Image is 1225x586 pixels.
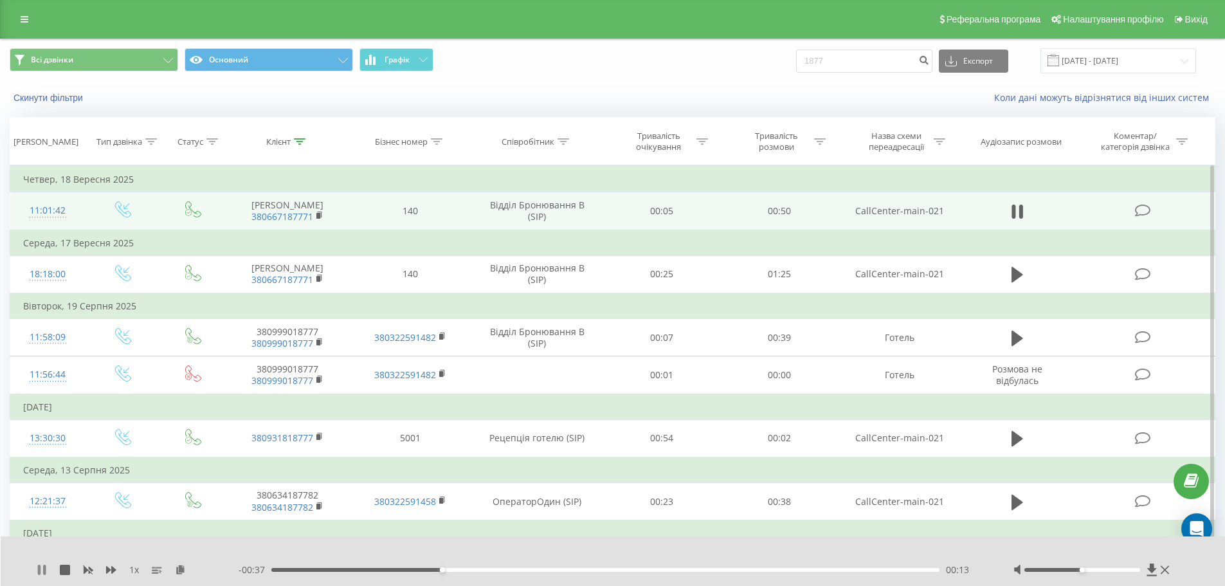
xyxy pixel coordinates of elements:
td: [DATE] [10,520,1215,546]
div: Бізнес номер [375,136,428,147]
td: [DATE] [10,394,1215,420]
input: Пошук за номером [796,50,932,73]
td: CallCenter-main-021 [838,255,960,293]
td: 380999018777 [226,356,349,394]
div: [PERSON_NAME] [14,136,78,147]
span: - 00:37 [239,563,271,576]
td: 380634187782 [226,483,349,521]
td: 380999018777 [226,319,349,356]
td: 00:50 [721,192,839,230]
div: 12:21:37 [23,489,73,514]
a: 380322591458 [374,495,436,508]
span: Розмова не відбулась [992,363,1042,387]
button: Скинути фільтри [10,92,89,104]
div: Open Intercom Messenger [1181,513,1212,544]
div: Accessibility label [1080,567,1085,572]
a: 380667187771 [251,210,313,223]
td: Відділ Бронювання B (SIP) [471,319,603,356]
td: 00:07 [603,319,721,356]
span: Налаштування профілю [1063,14,1163,24]
td: 00:23 [603,483,721,521]
div: Тип дзвінка [96,136,142,147]
div: Статус [177,136,203,147]
td: 5001 [349,419,471,457]
span: Реферальна програма [947,14,1041,24]
td: CallCenter-main-021 [838,192,960,230]
td: [PERSON_NAME] [226,255,349,293]
div: 18:18:00 [23,262,73,287]
div: 11:01:42 [23,198,73,223]
td: Середа, 17 Вересня 2025 [10,230,1215,256]
td: 00:00 [721,356,839,394]
a: 380634187782 [251,501,313,513]
td: 00:39 [721,319,839,356]
span: 1 x [129,563,139,576]
button: Експорт [939,50,1008,73]
div: Співробітник [502,136,554,147]
td: Вівторок, 19 Серпня 2025 [10,293,1215,319]
td: 00:25 [603,255,721,293]
td: ОператорОдин (SIP) [471,483,603,521]
a: 380931818777 [251,432,313,444]
a: 380999018777 [251,374,313,387]
div: Тривалість очікування [624,131,693,152]
div: Accessibility label [439,567,444,572]
div: Назва схеми переадресації [862,131,930,152]
span: 00:13 [946,563,969,576]
div: 13:30:30 [23,426,73,451]
td: 00:54 [603,419,721,457]
td: CallCenter-main-021 [838,483,960,521]
div: Коментар/категорія дзвінка [1098,131,1173,152]
td: 140 [349,255,471,293]
div: 11:56:44 [23,362,73,387]
a: 380322591482 [374,331,436,343]
a: Коли дані можуть відрізнятися вiд інших систем [994,91,1215,104]
span: Вихід [1185,14,1208,24]
button: Всі дзвінки [10,48,178,71]
td: Четвер, 18 Вересня 2025 [10,167,1215,192]
td: Відділ Бронювання B (SIP) [471,192,603,230]
a: 380999018777 [251,337,313,349]
div: Клієнт [266,136,291,147]
td: Рецепція готелю (SIP) [471,419,603,457]
a: 380322591482 [374,369,436,381]
button: Графік [359,48,433,71]
td: 00:05 [603,192,721,230]
td: 01:25 [721,255,839,293]
td: Відділ Бронювання B (SIP) [471,255,603,293]
span: Графік [385,55,410,64]
td: [PERSON_NAME] [226,192,349,230]
button: Основний [185,48,353,71]
div: Аудіозапис розмови [981,136,1062,147]
td: CallCenter-main-021 [838,419,960,457]
td: Готель [838,319,960,356]
td: 00:38 [721,483,839,521]
div: Тривалість розмови [742,131,811,152]
a: 380667187771 [251,273,313,286]
td: Готель [838,356,960,394]
td: 00:01 [603,356,721,394]
td: 00:02 [721,419,839,457]
td: Середа, 13 Серпня 2025 [10,457,1215,483]
span: Всі дзвінки [31,55,73,65]
td: 140 [349,192,471,230]
div: 11:58:09 [23,325,73,350]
